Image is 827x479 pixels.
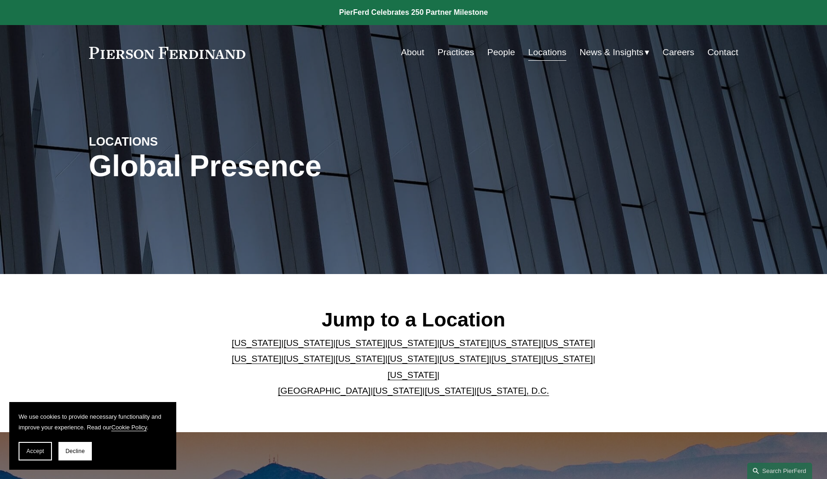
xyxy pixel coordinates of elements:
[19,411,167,433] p: We use cookies to provide necessary functionality and improve your experience. Read our .
[284,338,333,348] a: [US_STATE]
[388,338,437,348] a: [US_STATE]
[26,448,44,454] span: Accept
[388,370,437,380] a: [US_STATE]
[663,44,694,61] a: Careers
[401,44,424,61] a: About
[58,442,92,460] button: Decline
[65,448,85,454] span: Decline
[336,354,385,364] a: [US_STATE]
[278,386,371,396] a: [GEOGRAPHIC_DATA]
[487,44,515,61] a: People
[89,149,522,183] h1: Global Presence
[543,338,593,348] a: [US_STATE]
[491,338,541,348] a: [US_STATE]
[89,134,251,149] h4: LOCATIONS
[580,44,650,61] a: folder dropdown
[491,354,541,364] a: [US_STATE]
[580,45,644,61] span: News & Insights
[19,442,52,460] button: Accept
[284,354,333,364] a: [US_STATE]
[439,338,489,348] a: [US_STATE]
[388,354,437,364] a: [US_STATE]
[747,463,812,479] a: Search this site
[9,402,176,470] section: Cookie banner
[232,354,282,364] a: [US_STATE]
[232,338,282,348] a: [US_STATE]
[439,354,489,364] a: [US_STATE]
[528,44,566,61] a: Locations
[224,307,603,332] h2: Jump to a Location
[425,386,474,396] a: [US_STATE]
[373,386,423,396] a: [US_STATE]
[707,44,738,61] a: Contact
[224,335,603,399] p: | | | | | | | | | | | | | | | | | |
[336,338,385,348] a: [US_STATE]
[543,354,593,364] a: [US_STATE]
[477,386,549,396] a: [US_STATE], D.C.
[111,424,147,431] a: Cookie Policy
[437,44,474,61] a: Practices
